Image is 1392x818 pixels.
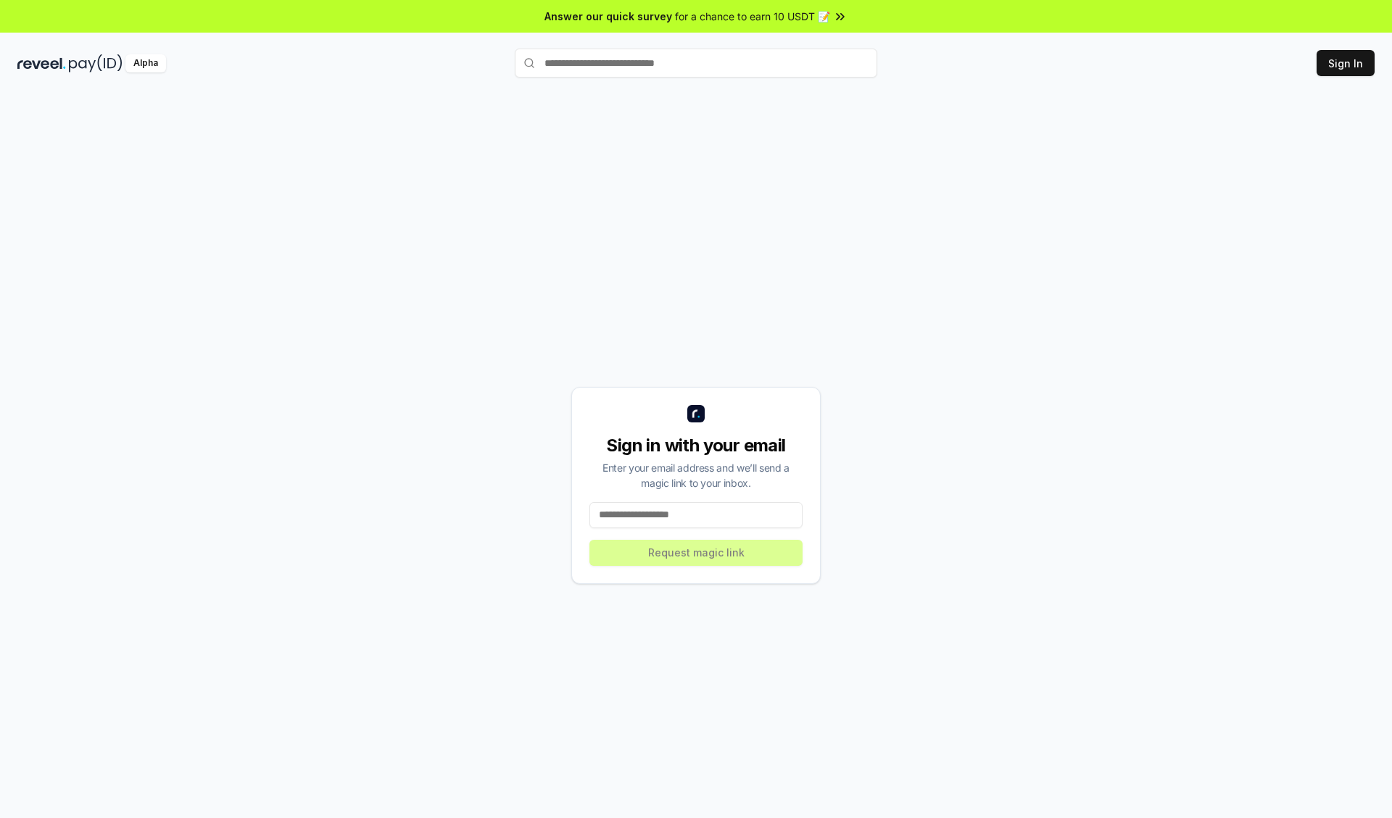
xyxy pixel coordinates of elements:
div: Enter your email address and we’ll send a magic link to your inbox. [589,460,803,491]
div: Alpha [125,54,166,72]
span: for a chance to earn 10 USDT 📝 [675,9,830,24]
button: Sign In [1317,50,1375,76]
img: pay_id [69,54,123,72]
img: reveel_dark [17,54,66,72]
span: Answer our quick survey [544,9,672,24]
div: Sign in with your email [589,434,803,457]
img: logo_small [687,405,705,422]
